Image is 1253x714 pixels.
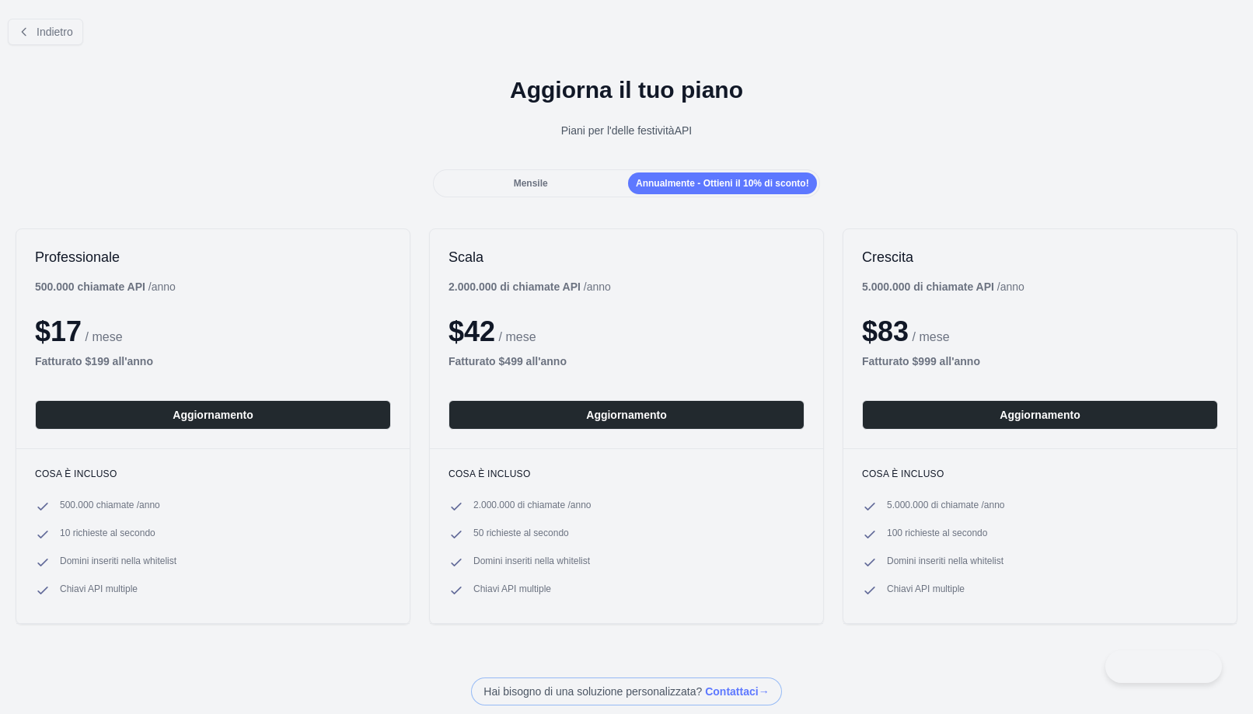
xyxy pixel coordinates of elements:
font: 2.000.000 di chiamate API [448,280,581,293]
iframe: Toggle Customer Support [1105,650,1222,683]
font: 5.000.000 di chiamate API [862,280,994,293]
font: Scala [448,249,483,265]
font: Crescita [862,249,913,265]
font: / [584,280,587,293]
font: $ [448,315,464,347]
font: anno [1000,280,1024,293]
font: $ [862,315,878,347]
font: 83 [878,315,909,347]
font: 42 [464,315,495,347]
font: anno [587,280,611,293]
font: / [997,280,1000,293]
